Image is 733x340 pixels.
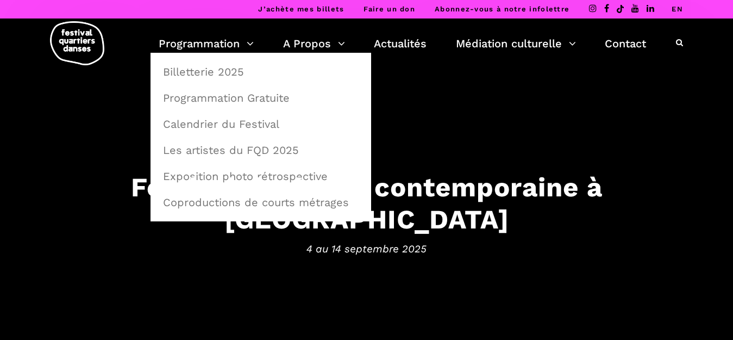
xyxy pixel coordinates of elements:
span: 4 au 14 septembre 2025 [30,240,704,257]
a: Abonnez-vous à notre infolettre [435,5,569,13]
img: logo-fqd-med [50,21,104,65]
a: Les artistes du FQD 2025 [156,138,365,163]
a: A Propos [283,34,345,53]
a: Programmation [159,34,254,53]
a: Médiation culturelle [456,34,576,53]
h3: Festival de danse contemporaine à [GEOGRAPHIC_DATA] [30,171,704,235]
a: Exposition photo rétrospective [156,164,365,189]
a: J’achète mes billets [258,5,344,13]
a: Calendrier du Festival [156,112,365,137]
a: Contact [605,34,646,53]
a: Programmation Gratuite [156,85,365,110]
a: EN [672,5,683,13]
a: Faire un don [364,5,415,13]
a: Actualités [374,34,427,53]
a: Billetterie 2025 [156,59,365,84]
